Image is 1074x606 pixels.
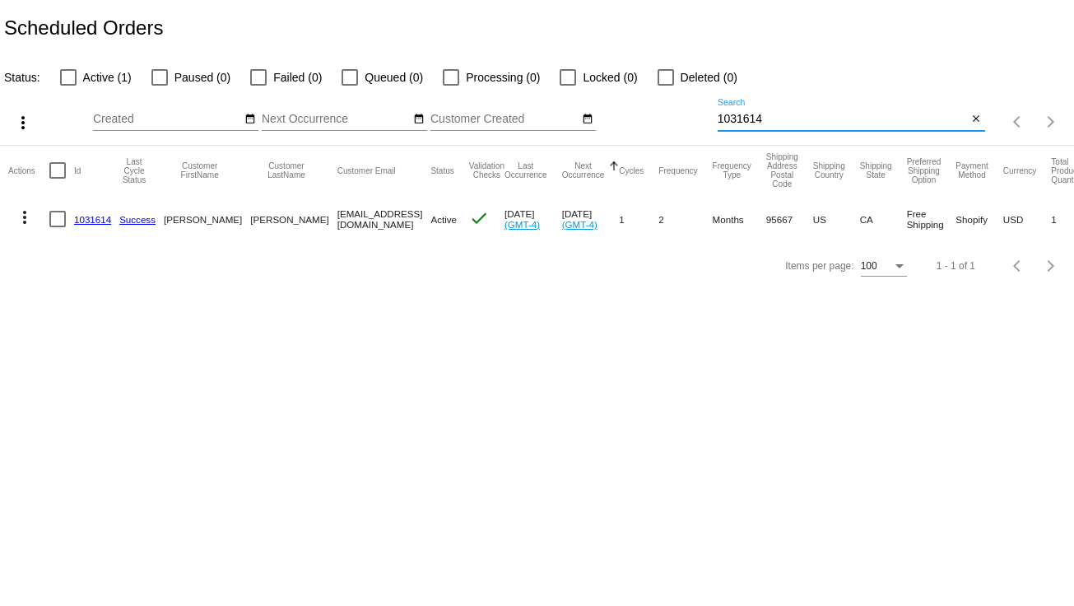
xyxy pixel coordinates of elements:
[15,207,35,227] mat-icon: more_vert
[861,260,877,272] span: 100
[860,161,892,179] button: Change sorting for ShippingState
[860,195,907,243] mat-cell: CA
[658,195,712,243] mat-cell: 2
[164,161,235,179] button: Change sorting for CustomerFirstName
[766,152,798,189] button: Change sorting for ShippingPostcode
[619,195,658,243] mat-cell: 1
[8,146,49,195] mat-header-cell: Actions
[583,68,637,87] span: Locked (0)
[250,161,322,179] button: Change sorting for CustomerLastName
[718,113,968,126] input: Search
[337,165,396,175] button: Change sorting for CustomerEmail
[504,195,562,243] mat-cell: [DATE]
[430,165,453,175] button: Change sorting for Status
[504,161,547,179] button: Change sorting for LastOccurrenceUtc
[4,16,163,40] h2: Scheduled Orders
[469,208,489,228] mat-icon: check
[713,195,766,243] mat-cell: Months
[74,214,111,225] a: 1031614
[83,68,132,87] span: Active (1)
[658,165,697,175] button: Change sorting for Frequency
[937,260,975,272] div: 1 - 1 of 1
[164,195,250,243] mat-cell: [PERSON_NAME]
[74,165,81,175] button: Change sorting for Id
[970,113,982,126] mat-icon: close
[968,111,985,128] button: Clear
[681,68,737,87] span: Deleted (0)
[861,261,907,273] mat-select: Items per page:
[262,113,410,126] input: Next Occurrence
[785,260,853,272] div: Items per page:
[713,161,751,179] button: Change sorting for FrequencyType
[619,165,644,175] button: Change sorting for Cycles
[907,195,956,243] mat-cell: Free Shipping
[250,195,337,243] mat-cell: [PERSON_NAME]
[562,219,597,230] a: (GMT-4)
[337,195,431,243] mat-cell: [EMAIL_ADDRESS][DOMAIN_NAME]
[469,146,504,195] mat-header-cell: Validation Checks
[562,161,605,179] button: Change sorting for NextOccurrenceUtc
[413,113,425,126] mat-icon: date_range
[273,68,322,87] span: Failed (0)
[562,195,620,243] mat-cell: [DATE]
[1003,165,1037,175] button: Change sorting for CurrencyIso
[766,195,813,243] mat-cell: 95667
[813,161,845,179] button: Change sorting for ShippingCountry
[119,214,156,225] a: Success
[504,219,540,230] a: (GMT-4)
[4,71,40,84] span: Status:
[244,113,256,126] mat-icon: date_range
[813,195,860,243] mat-cell: US
[1034,249,1067,282] button: Next page
[430,214,457,225] span: Active
[1002,249,1034,282] button: Previous page
[466,68,540,87] span: Processing (0)
[907,157,941,184] button: Change sorting for PreferredShippingOption
[13,113,33,133] mat-icon: more_vert
[365,68,423,87] span: Queued (0)
[119,157,149,184] button: Change sorting for LastProcessingCycleId
[174,68,230,87] span: Paused (0)
[955,195,1002,243] mat-cell: Shopify
[430,113,579,126] input: Customer Created
[582,113,593,126] mat-icon: date_range
[955,161,988,179] button: Change sorting for PaymentMethod.Type
[1003,195,1052,243] mat-cell: USD
[1034,105,1067,138] button: Next page
[93,113,241,126] input: Created
[1002,105,1034,138] button: Previous page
